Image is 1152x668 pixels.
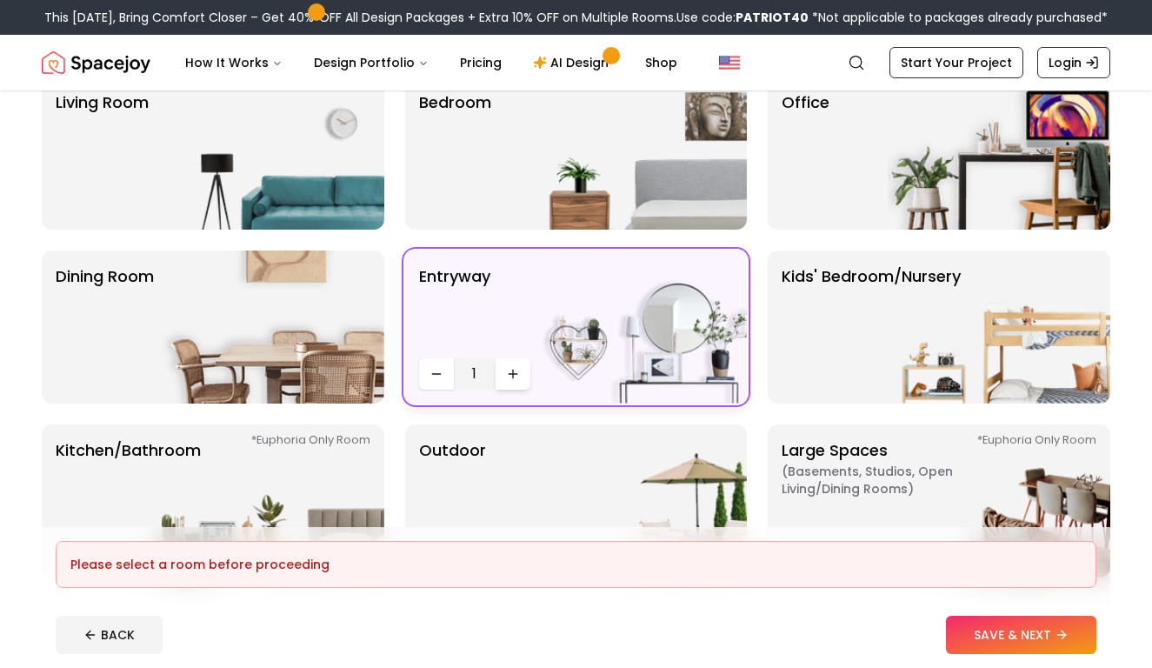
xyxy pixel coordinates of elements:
[419,438,486,564] p: Outdoor
[736,9,809,26] b: PATRIOT40
[70,556,1082,573] div: Please select a room before proceeding
[461,364,489,384] span: 1
[946,616,1096,654] button: SAVE & NEXT
[419,90,491,216] p: Bedroom
[56,616,163,654] button: BACK
[782,264,961,390] p: Kids' Bedroom/Nursery
[56,90,149,216] p: Living Room
[171,45,691,80] nav: Main
[889,47,1023,78] a: Start Your Project
[524,250,747,404] img: entryway
[171,45,296,80] button: How It Works
[809,9,1108,26] span: *Not applicable to packages already purchased*
[42,45,150,80] a: Spacejoy
[446,45,516,80] a: Pricing
[162,424,384,578] img: Kitchen/Bathroom *Euphoria Only
[631,45,691,80] a: Shop
[42,35,1110,90] nav: Global
[782,438,999,564] p: Large Spaces
[888,424,1110,578] img: Large Spaces *Euphoria Only
[676,9,809,26] span: Use code:
[1037,47,1110,78] a: Login
[300,45,443,80] button: Design Portfolio
[162,250,384,404] img: Dining Room
[162,77,384,230] img: Living Room
[519,45,628,80] a: AI Design
[56,264,154,390] p: Dining Room
[888,77,1110,230] img: Office
[42,45,150,80] img: Spacejoy Logo
[782,90,829,216] p: Office
[56,438,201,564] p: Kitchen/Bathroom
[524,424,747,578] img: Outdoor
[524,77,747,230] img: Bedroom
[44,9,1108,26] div: This [DATE], Bring Comfort Closer – Get 40% OFF All Design Packages + Extra 10% OFF on Multiple R...
[782,463,999,498] span: ( Basements, Studios, Open living/dining rooms )
[888,250,1110,404] img: Kids' Bedroom/Nursery
[419,264,490,351] p: entryway
[419,358,454,390] button: Decrease quantity
[496,358,530,390] button: Increase quantity
[719,52,740,73] img: United States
